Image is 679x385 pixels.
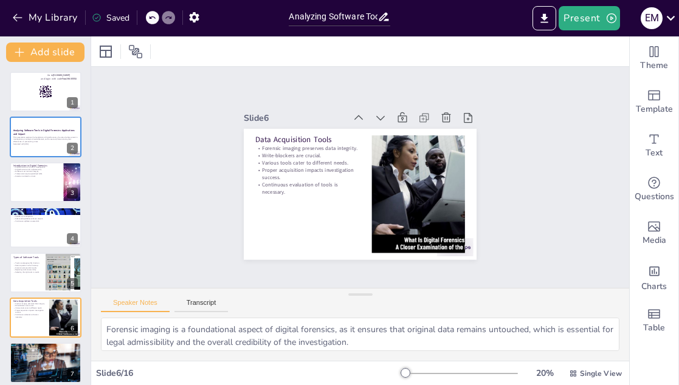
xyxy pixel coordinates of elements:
[641,6,663,30] button: E M
[641,7,663,29] div: E M
[53,74,71,77] strong: [DOMAIN_NAME]
[13,175,60,177] p: Attention to detail is critical.
[9,8,83,27] button: My Library
[13,305,46,307] p: Write-blockers are crucial.
[13,255,42,259] p: Types of Software Tools
[630,299,678,342] div: Add a table
[13,168,60,171] p: Digital forensics aids in cybersecurity.
[26,77,91,81] p: and login with code
[174,299,229,312] button: Transcript
[67,233,78,244] div: 4
[630,168,678,211] div: Get real-time input from your audience
[13,355,78,358] p: Continuous training on tools is vital.
[67,143,78,154] div: 2
[255,160,360,167] p: Various tools cater to different needs.
[13,344,78,348] p: Analysis Tools
[580,369,622,378] span: Single View
[13,267,42,269] p: Analysis tools provide insights.
[92,12,129,24] div: Saved
[13,166,60,168] p: Digital forensics is crucial in investigations.
[101,318,619,351] textarea: Forensic imaging is a foundational aspect of digital forensics, as it ensures that original data ...
[13,216,78,218] p: Speeds up investigations.
[13,262,42,264] p: Tools are categorized by function.
[13,268,42,271] p: Reporting tools ensure clarity.
[13,349,78,351] p: Timeline generation aids investigations.
[67,369,78,380] div: 7
[67,188,78,199] div: 3
[255,181,360,196] p: Continuous evaluation of tools is necessary.
[26,73,91,77] p: Go to
[10,72,81,112] div: 1
[101,299,170,312] button: Speaker Notes
[13,307,46,309] p: Various tools cater to different needs.
[13,129,75,135] strong: Analyzing Software Tools in Digital Forensics: Applications and Impact
[13,209,78,213] p: Importance of Software Tools
[13,351,78,353] p: Advanced features enhance analysis.
[128,44,143,59] span: Position
[96,42,115,61] div: Layout
[630,124,678,168] div: Add text boxes
[630,36,678,80] div: Change the overall theme
[96,367,401,379] div: Slide 6 / 16
[13,353,78,356] p: Connecting the dots is essential.
[13,271,42,273] p: Selecting the right tools is crucial.
[10,298,81,338] div: 6
[13,170,60,172] p: Evidence must maintain integrity.
[533,6,556,30] button: Export to PowerPoint
[13,135,78,142] p: This presentation explores the foundations of digital forensics, the role of software tools in in...
[10,207,81,247] div: 4
[13,213,78,216] p: Reduces human error.
[13,347,78,349] p: Analysis tools uncover hidden evidence.
[640,59,668,72] span: Theme
[635,190,674,203] span: Questions
[630,255,678,299] div: Add charts and graphs
[13,264,42,267] p: Data acquisition is the first step.
[255,134,360,145] p: Data Acquisition Tools
[13,164,60,168] p: Introduction to Digital Forensics
[643,321,665,335] span: Table
[255,166,360,181] p: Proper acquisition impacts investigation success.
[530,367,559,379] div: 20 %
[630,211,678,255] div: Add images, graphics, shapes or video
[13,172,60,175] p: Professionals require specialized skills.
[13,211,78,214] p: Software tools automate processes.
[10,162,81,202] div: 3
[289,8,377,26] input: Insert title
[244,112,345,124] div: Slide 6
[13,220,78,222] p: Continuous updates are essential.
[643,234,666,247] span: Media
[630,80,678,124] div: Add ready made slides
[6,43,84,62] button: Add slide
[13,218,78,220] p: Advanced capabilities enhance analysis.
[641,280,667,293] span: Charts
[559,6,619,30] button: Present
[10,253,81,293] div: 5
[255,152,360,160] p: Write-blockers are crucial.
[10,342,81,383] div: 7
[636,103,673,116] span: Template
[67,97,78,108] div: 1
[67,278,78,289] div: 5
[255,145,360,152] p: Forensic imaging preserves data integrity.
[646,146,663,160] span: Text
[13,142,78,145] p: Generated with [URL]
[13,313,46,318] p: Continuous evaluation of tools is necessary.
[67,323,78,334] div: 6
[10,117,81,157] div: 2
[13,299,46,303] p: Data Acquisition Tools
[13,302,46,305] p: Forensic imaging preserves data integrity.
[13,309,46,313] p: Proper acquisition impacts investigation success.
